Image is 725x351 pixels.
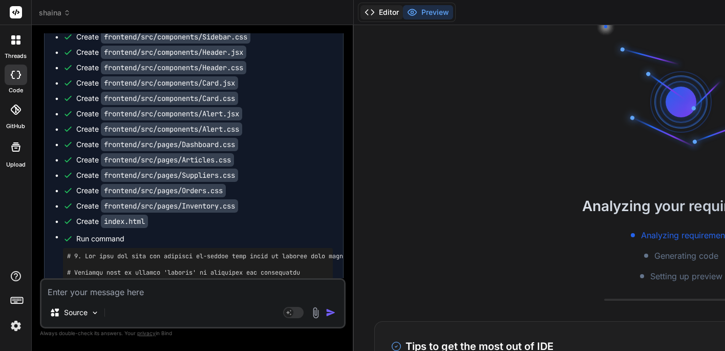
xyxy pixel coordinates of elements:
div: Create [76,32,250,42]
div: Create [76,109,242,119]
div: Create [76,139,238,150]
code: frontend/src/pages/Inventory.css [101,199,238,213]
code: frontend/src/pages/Suppliers.css [101,169,238,182]
div: Create [76,78,238,88]
code: frontend/src/components/Alert.jsx [101,107,242,120]
span: privacy [137,330,156,336]
span: Generating code [654,250,718,262]
div: Create [76,201,238,211]
label: threads [5,52,27,60]
code: frontend/src/components/Alert.css [101,122,242,136]
code: index.html [101,215,148,228]
code: frontend/src/components/Header.jsx [101,46,246,59]
div: Create [76,63,246,73]
span: shaina [39,8,71,18]
p: Source [64,307,88,318]
p: Always double-check its answers. Your in Bind [40,328,346,338]
span: Setting up preview [650,270,722,282]
button: Editor [360,5,403,19]
div: Create [76,124,242,134]
button: Preview [403,5,453,19]
label: code [9,86,23,95]
label: GitHub [6,122,25,131]
code: frontend/src/pages/Dashboard.css [101,138,238,151]
div: Create [76,216,148,226]
div: Create [76,185,226,196]
div: Create [76,93,238,104]
img: icon [326,307,336,318]
label: Upload [6,160,26,169]
code: frontend/src/pages/Orders.css [101,184,226,197]
span: Run command [76,234,333,244]
code: frontend/src/components/Header.css [101,61,246,74]
code: frontend/src/pages/Articles.css [101,153,234,167]
code: frontend/src/components/Sidebar.css [101,30,250,44]
code: frontend/src/components/Card.jsx [101,76,238,90]
code: frontend/src/components/Card.css [101,92,238,105]
img: attachment [310,307,322,319]
div: Create [76,170,238,180]
img: settings [7,317,25,335]
div: Create [76,155,234,165]
img: Pick Models [91,308,99,317]
div: Create [76,47,246,57]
